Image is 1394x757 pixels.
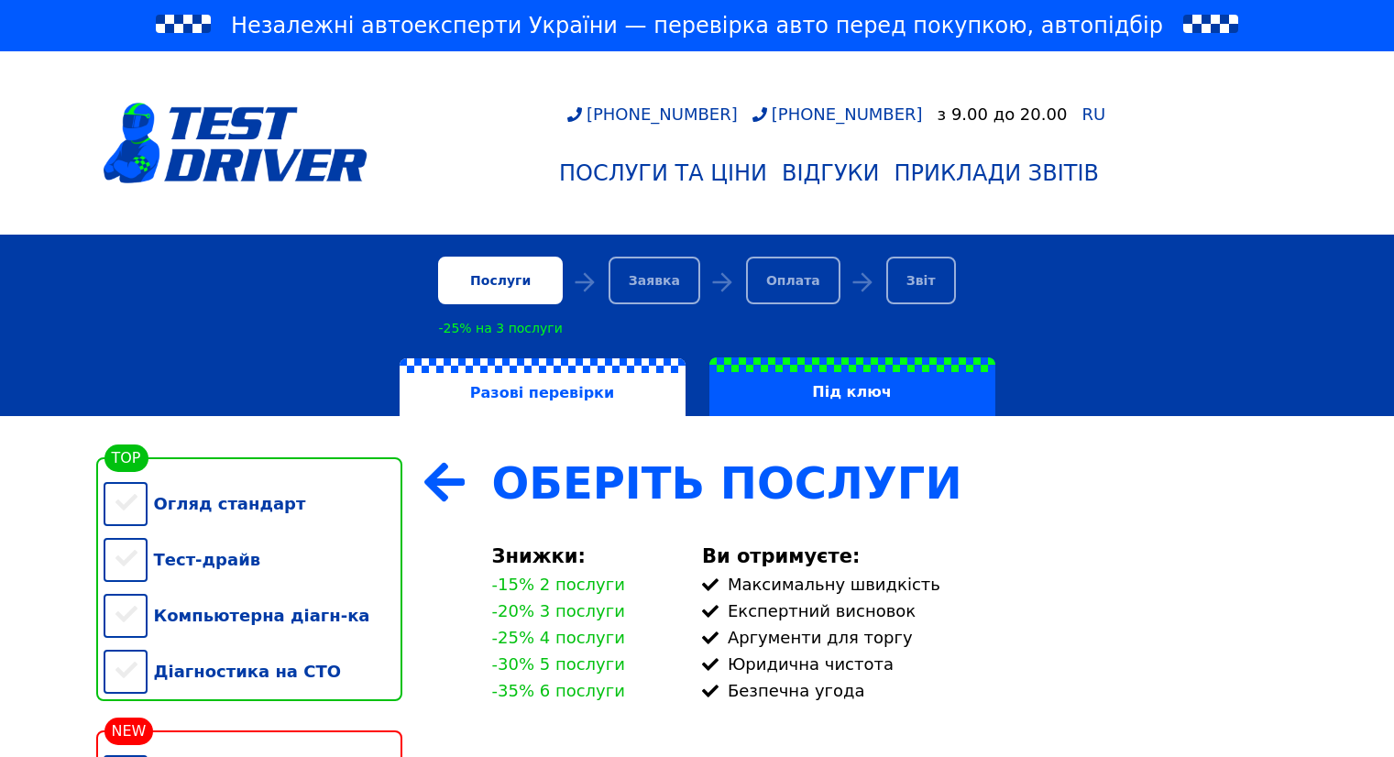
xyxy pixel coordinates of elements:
div: Безпечна угода [702,681,1291,700]
div: Оплата [746,257,840,304]
div: Компьютерна діагн-ка [104,587,402,643]
a: Під ключ [697,357,1007,416]
div: -30% 5 послуги [492,654,625,674]
a: RU [1081,106,1105,123]
div: -35% 6 послуги [492,681,625,700]
label: Разові перевірки [400,358,686,417]
div: Послуги [438,257,562,304]
div: Огляд стандарт [104,476,402,532]
div: Експертний висновок [702,601,1291,620]
label: Під ключ [709,357,995,416]
div: Відгуки [782,160,880,186]
div: Звіт [886,257,956,304]
div: -25% на 3 послуги [438,321,562,335]
div: Оберіть Послуги [492,457,1291,509]
a: Послуги та Ціни [552,153,774,193]
div: Тест-драйв [104,532,402,587]
a: Приклади звітів [887,153,1106,193]
div: Юридична чистота [702,654,1291,674]
span: RU [1081,104,1105,124]
div: -15% 2 послуги [492,575,625,594]
div: Заявка [609,257,700,304]
div: -25% 4 послуги [492,628,625,647]
a: [PHONE_NUMBER] [752,104,923,124]
a: Відгуки [774,153,887,193]
div: Приклади звітів [895,160,1099,186]
a: [PHONE_NUMBER] [567,104,738,124]
div: Аргументи для торгу [702,628,1291,647]
div: з 9.00 до 20.00 [938,104,1068,124]
div: Ви отримуєте: [702,545,1291,567]
div: -20% 3 послуги [492,601,625,620]
img: logotype@3x [104,103,368,183]
div: Знижки: [492,545,680,567]
div: Максимальну швидкість [702,575,1291,594]
span: Незалежні автоексперти України — перевірка авто перед покупкою, автопідбір [231,11,1163,40]
div: Послуги та Ціни [559,160,767,186]
a: logotype@3x [104,59,368,227]
div: Діагностика на СТО [104,643,402,699]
